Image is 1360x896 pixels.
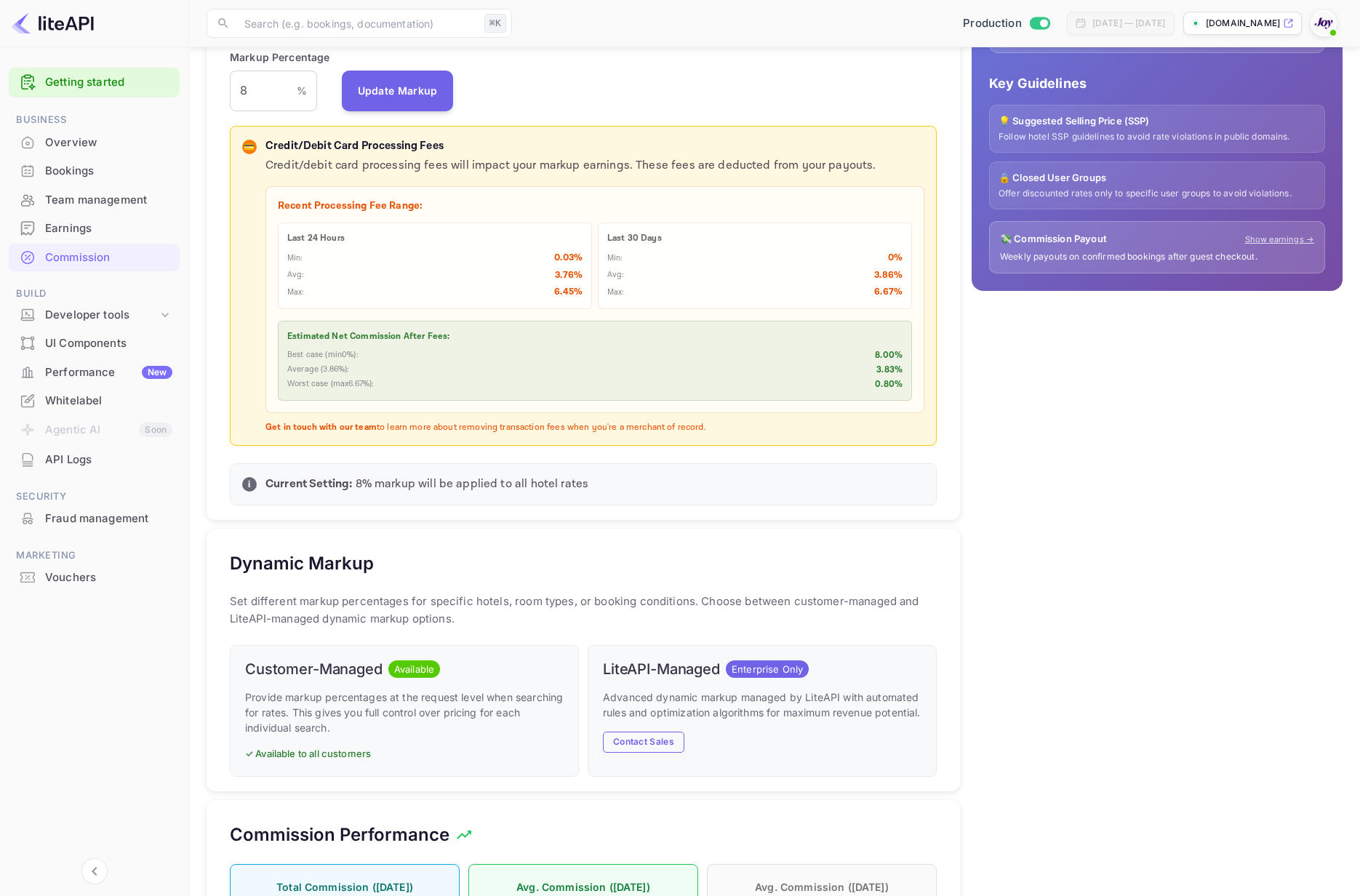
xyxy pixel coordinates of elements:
[45,511,172,527] div: Fraud management
[265,422,924,434] p: to learn more about removing transaction fees when you're a merchant of record.
[9,387,180,415] div: Whitelabel
[9,489,180,505] span: Security
[12,12,94,35] img: LiteAPI logo
[297,83,307,98] p: %
[9,112,180,128] span: Business
[1000,251,1314,263] p: Weekly payouts on confirmed bookings after guest checkout.
[9,446,180,473] a: API Logs
[9,286,180,302] span: Build
[265,138,924,155] p: Credit/Debit Card Processing Fees
[45,74,172,91] a: Getting started
[607,269,625,281] p: Avg:
[45,364,172,381] div: Performance
[9,68,180,97] div: Getting started
[287,378,374,391] p: Worst case (max 6.67 %):
[287,364,349,376] p: Average ( 3.86 %):
[607,252,623,265] p: Min:
[45,220,172,237] div: Earnings
[45,249,172,266] div: Commission
[342,71,454,111] button: Update Markup
[45,307,158,324] div: Developer tools
[484,879,683,895] p: Avg. Commission ([DATE])
[287,349,359,361] p: Best case (min 0 %):
[230,593,937,628] p: Set different markup percentages for specific hotels, room types, or booking conditions. Choose b...
[9,564,180,591] a: Vouchers
[9,186,180,215] div: Team management
[45,335,172,352] div: UI Components
[245,747,564,761] p: ✓ Available to all customers
[999,171,1316,185] p: 🔒 Closed User Groups
[874,285,903,300] p: 6.67 %
[9,157,180,184] a: Bookings
[244,140,255,153] p: 💳
[265,476,352,492] strong: Current Setting:
[875,349,903,362] p: 8.00 %
[874,268,903,283] p: 3.86 %
[9,129,180,156] a: Overview
[875,378,903,391] p: 0.80 %
[230,71,297,111] input: 0
[9,446,180,474] div: API Logs
[230,49,330,65] p: Markup Percentage
[265,157,924,175] p: Credit/debit card processing fees will impact your markup earnings. These fees are deducted from ...
[248,478,250,491] p: i
[45,192,172,209] div: Team management
[603,732,684,753] button: Contact Sales
[287,330,903,343] p: Estimated Net Commission After Fees:
[9,303,180,328] div: Developer tools
[9,505,180,533] div: Fraud management
[726,663,809,677] span: Enterprise Only
[9,505,180,532] a: Fraud management
[388,663,440,677] span: Available
[278,199,912,214] p: Recent Processing Fee Range:
[484,14,506,33] div: ⌘K
[9,244,180,272] div: Commission
[265,476,924,493] p: 8 % markup will be applied to all hotel rates
[265,422,377,433] strong: Get in touch with our team
[230,552,374,575] h5: Dynamic Markup
[9,387,180,414] a: Whitelabel
[9,186,180,213] a: Team management
[9,244,180,271] a: Commission
[230,823,449,847] h5: Commission Performance
[603,660,720,678] h6: LiteAPI-Managed
[9,359,180,387] div: PerformanceNew
[45,135,172,151] div: Overview
[554,251,583,265] p: 0.03 %
[245,879,444,895] p: Total Commission ([DATE])
[1245,233,1314,246] a: Show earnings →
[722,879,921,895] p: Avg. Commission ([DATE])
[45,393,172,409] div: Whitelabel
[287,287,305,299] p: Max:
[999,131,1316,143] p: Follow hotel SSP guidelines to avoid rate violations in public domains.
[45,569,172,586] div: Vouchers
[287,232,583,245] p: Last 24 Hours
[287,252,303,265] p: Min:
[9,564,180,592] div: Vouchers
[245,660,383,678] h6: Customer-Managed
[999,188,1316,200] p: Offer discounted rates only to specific user groups to avoid violations.
[963,15,1022,32] span: Production
[9,329,180,358] div: UI Components
[999,114,1316,129] p: 💡 Suggested Selling Price (SSP)
[236,9,479,38] input: Search (e.g. bookings, documentation)
[81,858,108,884] button: Collapse navigation
[9,157,180,185] div: Bookings
[957,15,1055,32] div: Switch to Sandbox mode
[607,232,903,245] p: Last 30 Days
[9,548,180,564] span: Marketing
[287,269,305,281] p: Avg:
[1206,17,1280,30] p: [DOMAIN_NAME]
[555,268,583,283] p: 3.76 %
[888,251,903,265] p: 0 %
[9,329,180,356] a: UI Components
[45,452,172,468] div: API Logs
[607,287,625,299] p: Max:
[1000,232,1107,247] p: 💸 Commission Payout
[9,215,180,243] div: Earnings
[554,285,583,300] p: 6.45 %
[245,689,564,735] p: Provide markup percentages at the request level when searching for rates. This gives you full con...
[1312,12,1335,35] img: With Joy
[603,689,921,720] p: Advanced dynamic markup managed by LiteAPI with automated rules and optimization algorithms for m...
[1092,17,1165,30] div: [DATE] — [DATE]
